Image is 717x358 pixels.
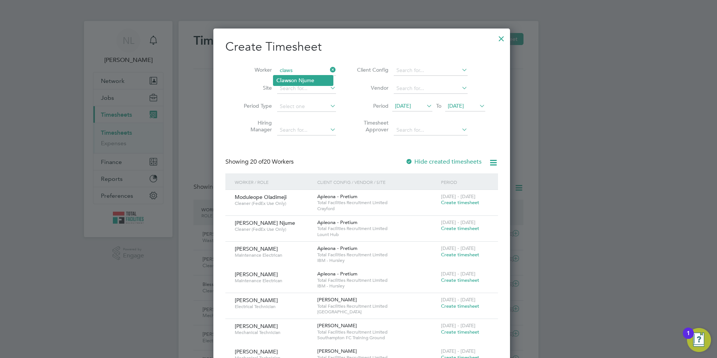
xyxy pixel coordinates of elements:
[441,225,479,232] span: Create timesheet
[355,119,388,133] label: Timesheet Approver
[235,226,312,232] span: Cleaner (FedEx Use Only)
[235,304,312,310] span: Electrical Technician
[441,296,475,303] span: [DATE] - [DATE]
[687,333,690,343] div: 1
[441,322,475,329] span: [DATE] - [DATE]
[235,348,278,355] span: [PERSON_NAME]
[235,329,312,335] span: Mechanical Technician
[439,173,490,191] div: Period
[441,303,479,309] span: Create timesheet
[238,119,272,133] label: Hiring Manager
[225,158,295,166] div: Showing
[434,101,444,111] span: To
[277,65,336,76] input: Search for...
[317,303,437,309] span: Total Facilities Recruitment Limited
[317,322,357,329] span: [PERSON_NAME]
[317,271,357,277] span: Apleona - Pretium
[317,335,437,341] span: Southampton FC Training Ground
[317,296,357,303] span: [PERSON_NAME]
[317,245,357,251] span: Apleona - Pretium
[441,348,475,354] span: [DATE] - [DATE]
[273,75,333,86] li: on Njume
[448,102,464,109] span: [DATE]
[317,348,357,354] span: [PERSON_NAME]
[405,158,481,165] label: Hide created timesheets
[235,200,312,206] span: Cleaner (FedEx Use Only)
[235,252,312,258] span: Maintenance Electrican
[315,173,439,191] div: Client Config / Vendor / Site
[441,245,475,251] span: [DATE] - [DATE]
[238,66,272,73] label: Worker
[355,102,388,109] label: Period
[394,125,468,135] input: Search for...
[441,271,475,277] span: [DATE] - [DATE]
[235,245,278,252] span: [PERSON_NAME]
[225,39,498,55] h2: Create Timesheet
[394,83,468,94] input: Search for...
[687,328,711,352] button: Open Resource Center, 1 new notification
[235,297,278,304] span: [PERSON_NAME]
[238,84,272,91] label: Site
[441,219,475,226] span: [DATE] - [DATE]
[355,66,388,73] label: Client Config
[235,323,278,329] span: [PERSON_NAME]
[317,252,437,258] span: Total Facilities Recruitment Limited
[317,329,437,335] span: Total Facilities Recruitment Limited
[277,125,336,135] input: Search for...
[238,102,272,109] label: Period Type
[235,271,278,278] span: [PERSON_NAME]
[441,329,479,335] span: Create timesheet
[317,277,437,283] span: Total Facilities Recruitment Limited
[317,257,437,263] span: IBM - Hursley
[317,232,437,238] span: Lount Hub
[441,277,479,283] span: Create timesheet
[355,84,388,91] label: Vendor
[277,83,336,94] input: Search for...
[317,283,437,289] span: IBM - Hursley
[394,65,468,76] input: Search for...
[235,278,312,284] span: Maintenance Electrican
[277,101,336,112] input: Select one
[395,102,411,109] span: [DATE]
[276,77,291,84] b: Claws
[250,158,294,165] span: 20 Workers
[233,173,315,191] div: Worker / Role
[317,193,357,200] span: Apleona - Pretium
[317,309,437,315] span: [GEOGRAPHIC_DATA]
[441,193,475,200] span: [DATE] - [DATE]
[235,194,286,200] span: Moduleope Oladimeji
[441,199,479,206] span: Create timesheet
[441,251,479,258] span: Create timesheet
[317,226,437,232] span: Total Facilities Recruitment Limited
[317,219,357,226] span: Apleona - Pretium
[235,220,295,226] span: [PERSON_NAME] Njume
[317,200,437,206] span: Total Facilities Recruitment Limited
[250,158,264,165] span: 20 of
[317,206,437,212] span: Crayford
